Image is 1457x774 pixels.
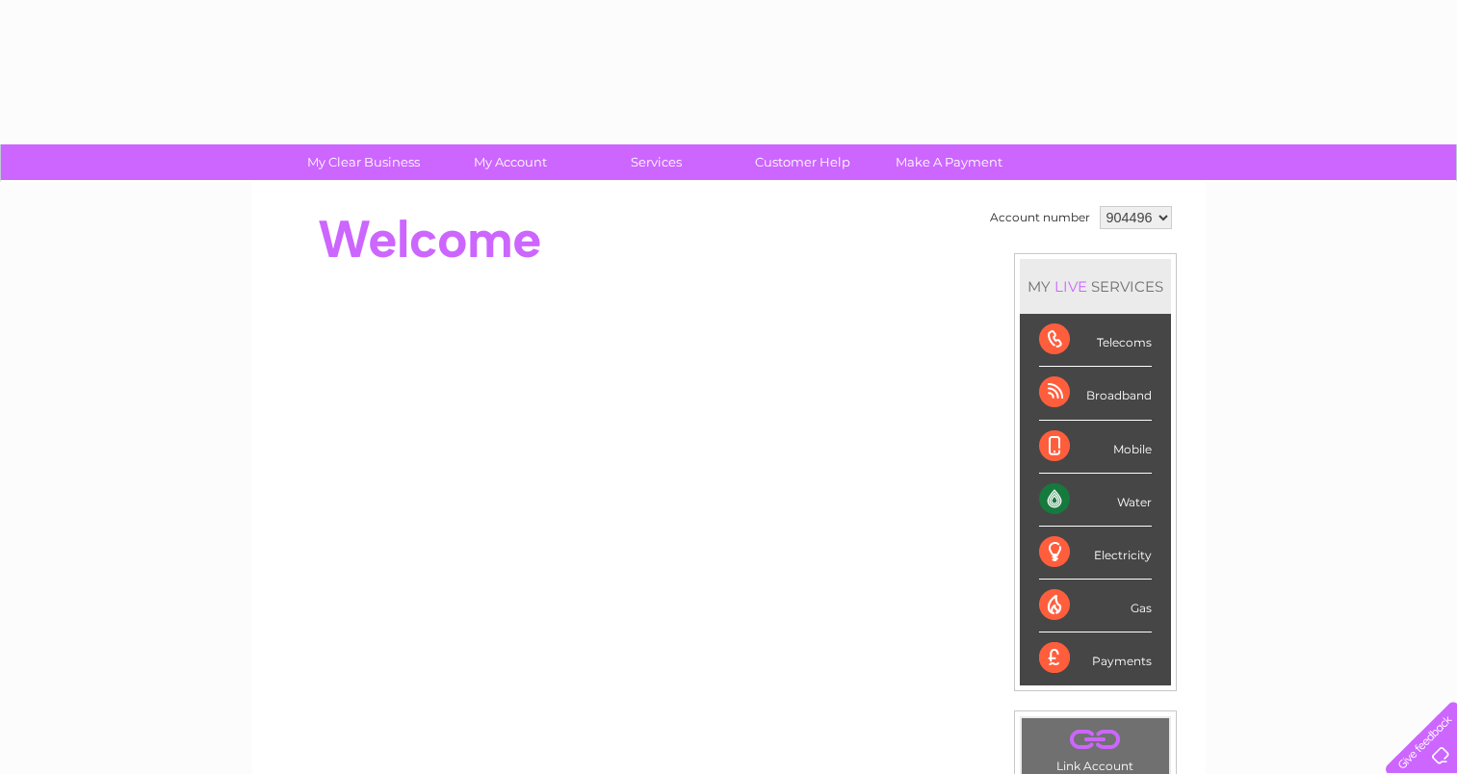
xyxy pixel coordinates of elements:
a: Customer Help [723,144,882,180]
div: Mobile [1039,421,1152,474]
div: Broadband [1039,367,1152,420]
td: Account number [985,201,1095,234]
div: Gas [1039,580,1152,632]
a: Services [577,144,736,180]
div: Payments [1039,632,1152,684]
div: LIVE [1051,277,1091,296]
a: My Clear Business [284,144,443,180]
a: Make A Payment [870,144,1028,180]
a: . [1027,723,1164,757]
div: MY SERVICES [1020,259,1171,314]
div: Telecoms [1039,314,1152,367]
a: My Account [430,144,589,180]
div: Water [1039,474,1152,527]
div: Electricity [1039,527,1152,580]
